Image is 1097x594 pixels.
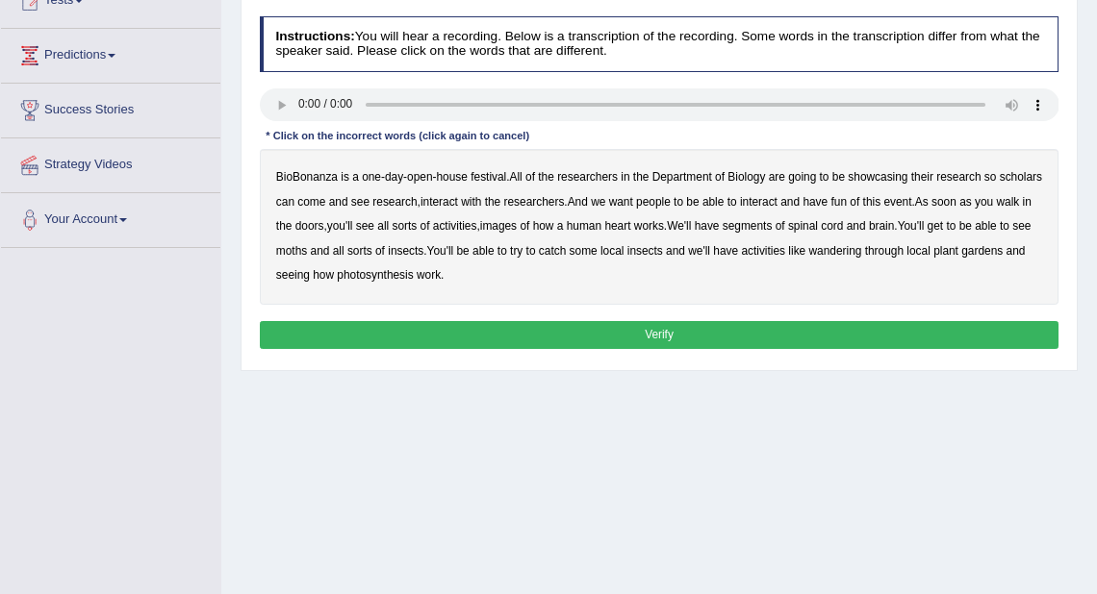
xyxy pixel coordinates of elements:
[313,268,334,282] b: how
[832,170,845,184] b: be
[377,219,389,233] b: all
[510,170,523,184] b: All
[427,244,454,258] b: You'll
[497,244,507,258] b: to
[388,244,423,258] b: insects
[869,219,894,233] b: brain
[865,244,904,258] b: through
[472,244,494,258] b: able
[392,219,417,233] b: sorts
[1007,244,1026,258] b: and
[633,170,650,184] b: the
[341,170,349,184] b: is
[295,219,324,233] b: doors
[788,244,805,258] b: like
[727,195,737,209] b: to
[959,195,972,209] b: as
[297,195,325,209] b: come
[337,268,413,282] b: photosynthesis
[276,219,293,233] b: the
[538,170,554,184] b: the
[848,170,907,184] b: showcasing
[1000,170,1042,184] b: scholars
[959,219,972,233] b: be
[520,219,529,233] b: of
[1,29,220,77] a: Predictions
[570,244,598,258] b: some
[911,170,933,184] b: their
[421,195,458,209] b: interact
[471,170,506,184] b: festival
[788,170,816,184] b: going
[933,244,958,258] b: plant
[504,195,565,209] b: researchers
[636,195,671,209] b: people
[352,170,359,184] b: a
[996,195,1019,209] b: walk
[260,321,1059,349] button: Verify
[1023,195,1032,209] b: in
[604,219,630,233] b: heart
[480,219,517,233] b: images
[327,219,353,233] b: you'll
[713,244,738,258] b: have
[333,244,344,258] b: all
[260,149,1059,305] div: - - - . , . . , , . . . .
[417,268,441,282] b: work
[567,219,601,233] b: human
[928,219,944,233] b: get
[850,195,859,209] b: of
[831,195,848,209] b: fun
[776,219,785,233] b: of
[433,219,477,233] b: activities
[276,244,307,258] b: moths
[847,219,866,233] b: and
[702,195,724,209] b: able
[741,244,785,258] b: activities
[600,244,624,258] b: local
[457,244,470,258] b: be
[510,244,523,258] b: try
[946,219,956,233] b: to
[688,244,710,258] b: we'll
[260,16,1059,71] h4: You will hear a recording. Below is a transcription of the recording. Some words in the transcrip...
[915,195,929,209] b: As
[627,244,663,258] b: insects
[723,219,773,233] b: segments
[1012,219,1031,233] b: see
[1,84,220,132] a: Success Stories
[260,129,536,145] div: * Click on the incorrect words (click again to cancel)
[727,170,765,184] b: Biology
[1000,219,1009,233] b: to
[740,195,778,209] b: interact
[961,244,1003,258] b: gardens
[347,244,372,258] b: sorts
[652,170,712,184] b: Department
[621,170,629,184] b: in
[898,219,925,233] b: You'll
[936,170,981,184] b: research
[568,195,588,209] b: And
[984,170,997,184] b: so
[667,219,691,233] b: We'll
[276,170,338,184] b: BioBonanza
[634,219,664,233] b: works
[372,195,417,209] b: research
[356,219,374,233] b: see
[557,219,564,233] b: a
[362,170,381,184] b: one
[1,193,220,241] a: Your Account
[975,219,996,233] b: able
[525,170,535,184] b: of
[461,195,481,209] b: with
[539,244,566,258] b: catch
[674,195,683,209] b: to
[557,170,618,184] b: researchers
[809,244,862,258] b: wandering
[780,195,800,209] b: and
[820,170,829,184] b: to
[407,170,432,184] b: open
[715,170,725,184] b: of
[276,268,310,282] b: seeing
[485,195,501,209] b: the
